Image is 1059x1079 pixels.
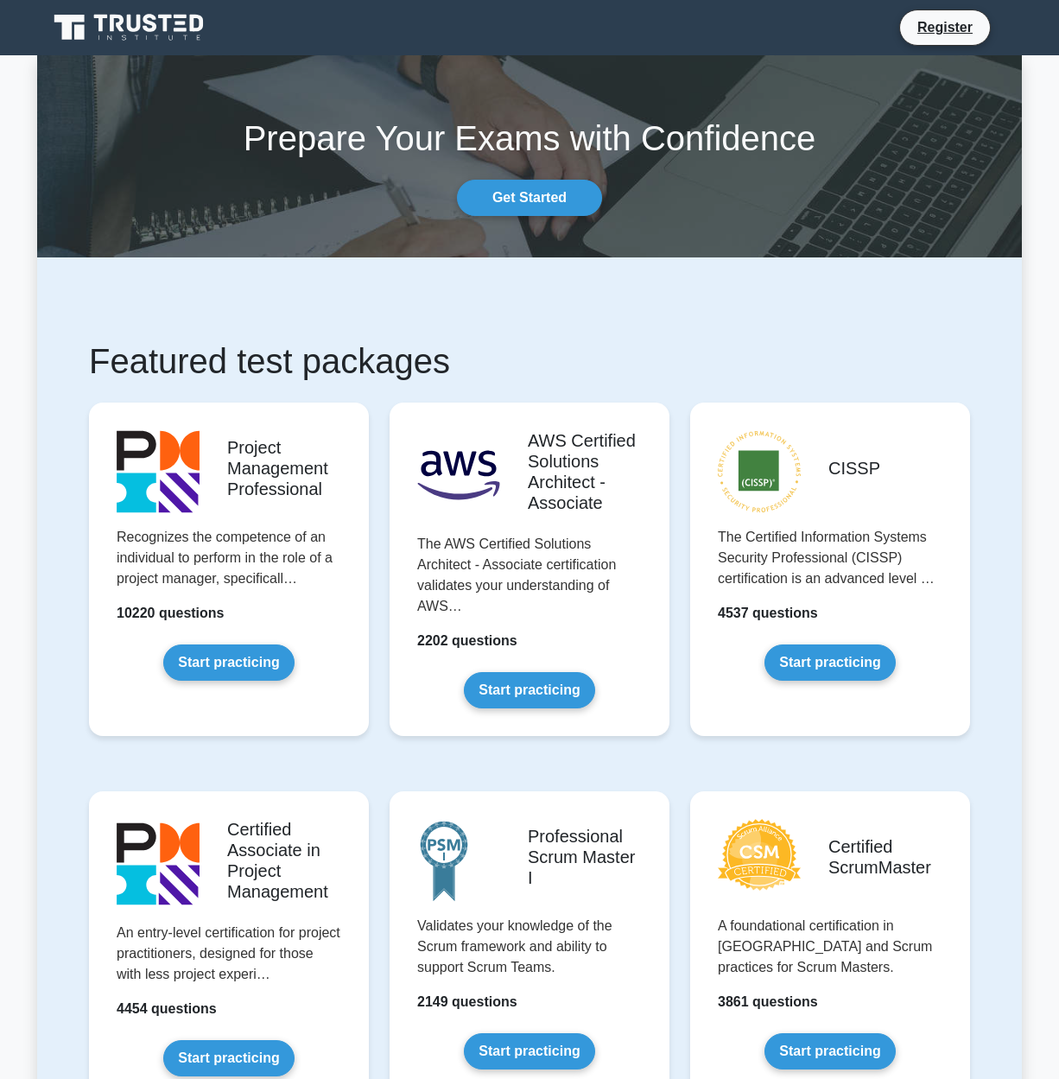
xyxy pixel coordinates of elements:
h1: Featured test packages [89,340,970,382]
a: Start practicing [163,1040,294,1076]
a: Start practicing [764,644,895,681]
a: Start practicing [464,672,594,708]
a: Start practicing [163,644,294,681]
h1: Prepare Your Exams with Confidence [37,117,1022,159]
a: Start practicing [764,1033,895,1069]
a: Start practicing [464,1033,594,1069]
a: Get Started [457,180,602,216]
a: Register [907,16,983,38]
